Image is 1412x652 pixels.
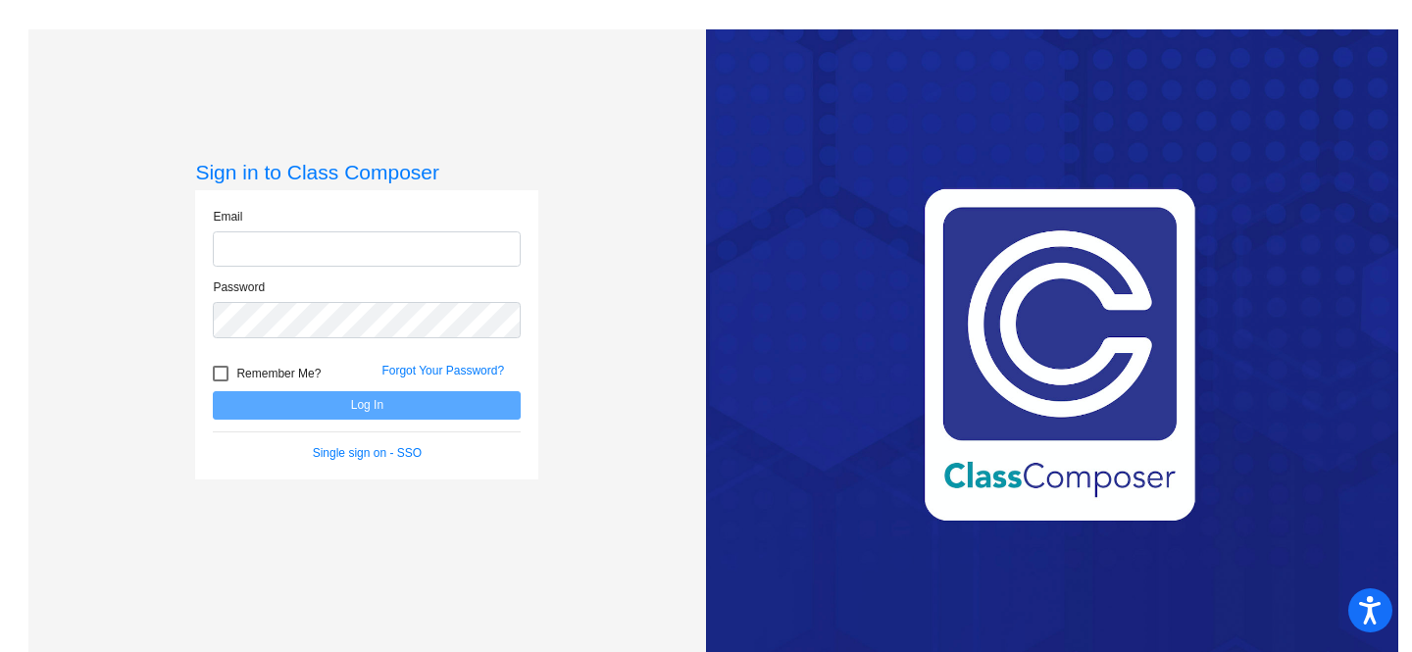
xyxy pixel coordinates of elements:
[236,362,321,385] span: Remember Me?
[213,208,242,226] label: Email
[313,446,422,460] a: Single sign on - SSO
[213,391,521,420] button: Log In
[195,160,538,184] h3: Sign in to Class Composer
[213,278,265,296] label: Password
[381,364,504,377] a: Forgot Your Password?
